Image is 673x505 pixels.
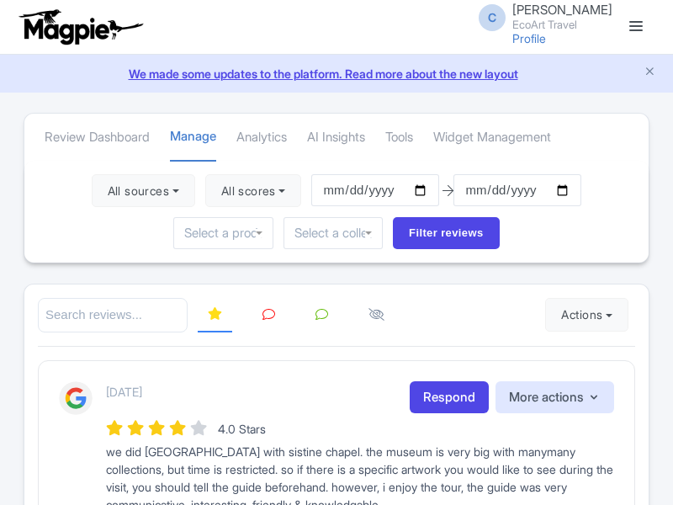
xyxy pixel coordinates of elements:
span: 4.0 Stars [218,422,266,436]
a: Respond [410,381,489,414]
button: More actions [495,381,614,414]
img: Google Logo [59,381,93,415]
input: Search reviews... [38,298,188,332]
p: [DATE] [106,383,142,401]
span: [PERSON_NAME] [512,2,612,18]
a: Review Dashboard [45,114,150,161]
input: Filter reviews [393,217,500,249]
button: Close announcement [644,63,656,82]
a: Tools [385,114,413,161]
button: All scores [205,174,302,208]
a: C [PERSON_NAME] EcoArt Travel [469,3,612,30]
button: All sources [92,174,195,208]
input: Select a product [184,226,262,241]
a: Widget Management [433,114,551,161]
button: Actions [545,298,628,332]
a: Profile [512,31,546,45]
a: Analytics [236,114,287,161]
a: Manage [170,114,216,162]
span: C [479,4,506,31]
small: EcoArt Travel [512,19,612,30]
img: logo-ab69f6fb50320c5b225c76a69d11143b.png [15,8,146,45]
a: AI Insights [307,114,365,161]
input: Select a collection [294,226,372,241]
a: We made some updates to the platform. Read more about the new layout [10,65,663,82]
